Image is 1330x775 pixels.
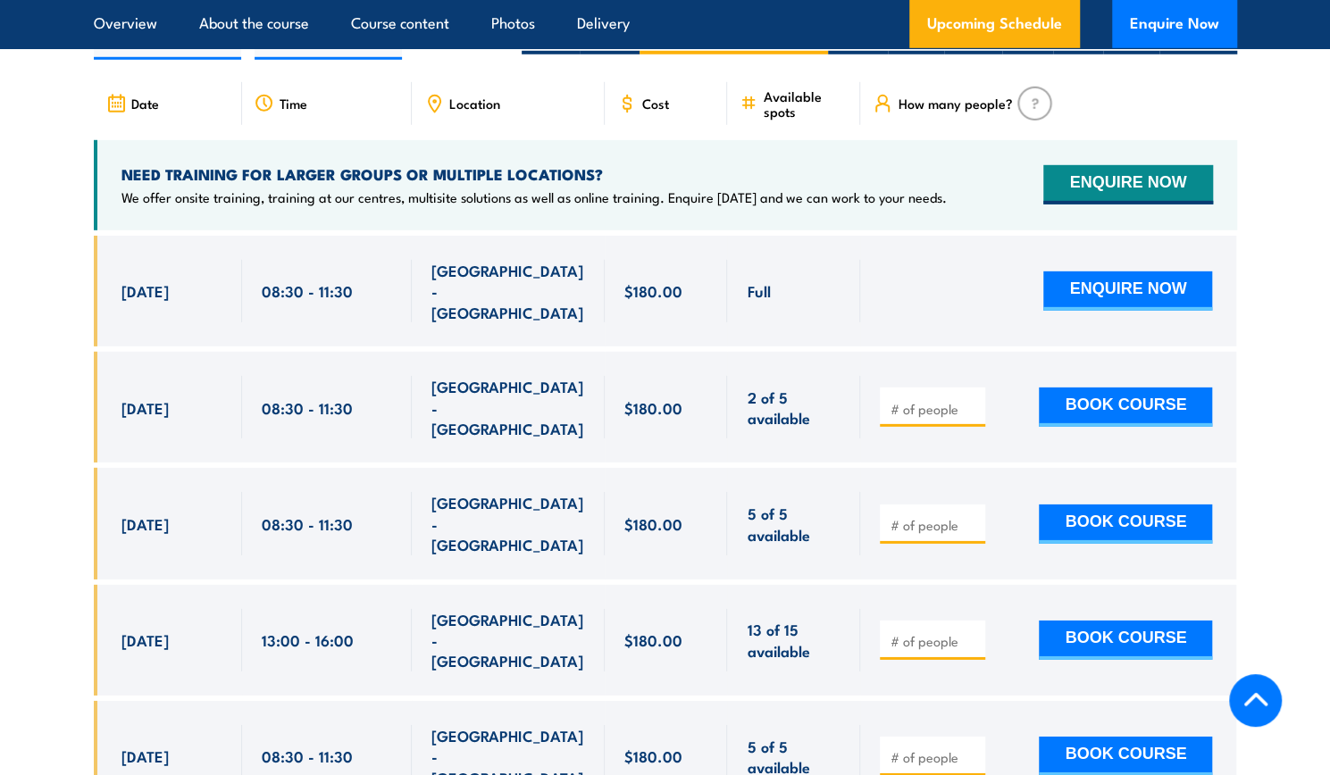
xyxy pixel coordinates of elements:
[747,619,841,661] span: 13 of 15 available
[624,513,682,534] span: $180.00
[890,516,979,534] input: # of people
[890,748,979,766] input: # of people
[747,280,770,301] span: Full
[121,164,947,184] h4: NEED TRAINING FOR LARGER GROUPS OR MULTIPLE LOCATIONS?
[121,746,169,766] span: [DATE]
[624,280,682,301] span: $180.00
[890,400,979,418] input: # of people
[262,397,353,418] span: 08:30 - 11:30
[121,397,169,418] span: [DATE]
[262,746,353,766] span: 08:30 - 11:30
[747,387,841,429] span: 2 of 5 available
[121,280,169,301] span: [DATE]
[449,96,500,111] span: Location
[280,96,307,111] span: Time
[131,96,159,111] span: Date
[624,397,682,418] span: $180.00
[1039,504,1212,544] button: BOOK COURSE
[1043,271,1212,311] button: ENQUIRE NOW
[642,96,669,111] span: Cost
[1043,165,1212,204] button: ENQUIRE NOW
[431,376,585,438] span: [GEOGRAPHIC_DATA] - [GEOGRAPHIC_DATA]
[624,629,682,650] span: $180.00
[431,260,585,322] span: [GEOGRAPHIC_DATA] - [GEOGRAPHIC_DATA]
[262,629,354,650] span: 13:00 - 16:00
[1039,387,1212,427] button: BOOK COURSE
[121,629,169,650] span: [DATE]
[747,503,841,545] span: 5 of 5 available
[624,746,682,766] span: $180.00
[121,188,947,206] p: We offer onsite training, training at our centres, multisite solutions as well as online training...
[890,632,979,650] input: # of people
[763,88,848,119] span: Available spots
[898,96,1012,111] span: How many people?
[262,513,353,534] span: 08:30 - 11:30
[121,513,169,534] span: [DATE]
[1039,621,1212,660] button: BOOK COURSE
[431,492,585,554] span: [GEOGRAPHIC_DATA] - [GEOGRAPHIC_DATA]
[262,280,353,301] span: 08:30 - 11:30
[431,609,585,671] span: [GEOGRAPHIC_DATA] - [GEOGRAPHIC_DATA]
